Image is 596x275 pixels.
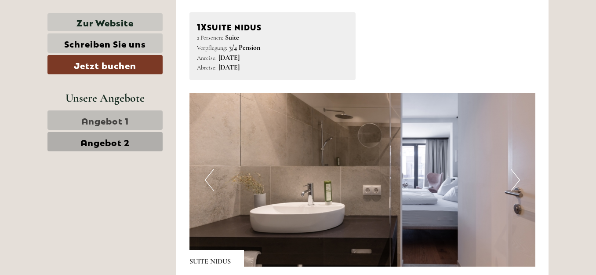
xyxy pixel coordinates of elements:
div: SUITE NIDUS [197,20,349,33]
img: image [189,93,536,267]
b: [DATE] [218,53,240,62]
b: 1x [197,20,207,32]
div: Unsere Angebote [47,90,163,106]
small: Abreise: [197,64,217,71]
a: Schreiben Sie uns [47,33,163,53]
div: [DATE] [157,7,189,22]
b: Suite [225,33,239,42]
small: Verpflegung: [197,44,227,51]
a: Zur Website [47,13,163,31]
span: Angebot 2 [80,136,130,148]
a: Jetzt buchen [47,55,163,74]
small: Anreise: [197,54,217,62]
small: 12:56 [13,43,125,49]
div: SUITE NIDUS [189,250,244,267]
div: [GEOGRAPHIC_DATA] [13,26,125,33]
b: [DATE] [218,63,240,72]
button: Previous [205,169,214,191]
b: 3/4 Pension [229,43,260,52]
button: Senden [285,228,346,247]
span: Angebot 1 [81,114,129,126]
button: Next [511,169,520,191]
div: Guten Tag, wie können wir Ihnen helfen? [7,24,129,51]
small: 2 Personen: [197,34,223,41]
